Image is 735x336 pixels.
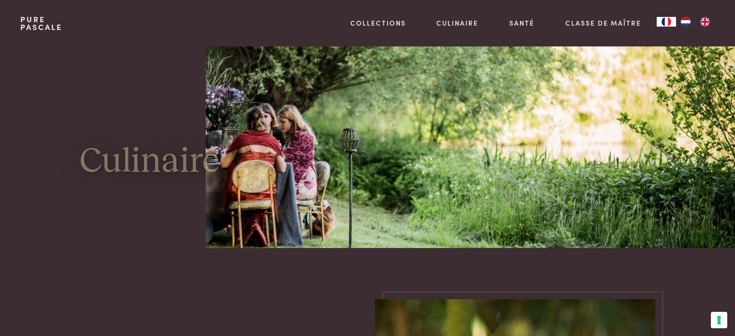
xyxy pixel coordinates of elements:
[509,18,534,28] a: Santé
[657,17,676,27] a: FR
[711,312,727,328] button: Vos préférences en matière de consentement pour les technologies de suivi
[565,18,641,28] a: Classe de maître
[657,17,715,27] aside: Language selected: Français
[80,140,219,183] h1: Culinaire
[20,15,62,31] a: PurePascale
[695,17,715,27] a: EN
[676,17,695,27] a: NL
[350,18,406,28] a: Collections
[436,18,478,28] a: Culinaire
[676,17,715,27] ul: Language list
[657,17,676,27] div: Language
